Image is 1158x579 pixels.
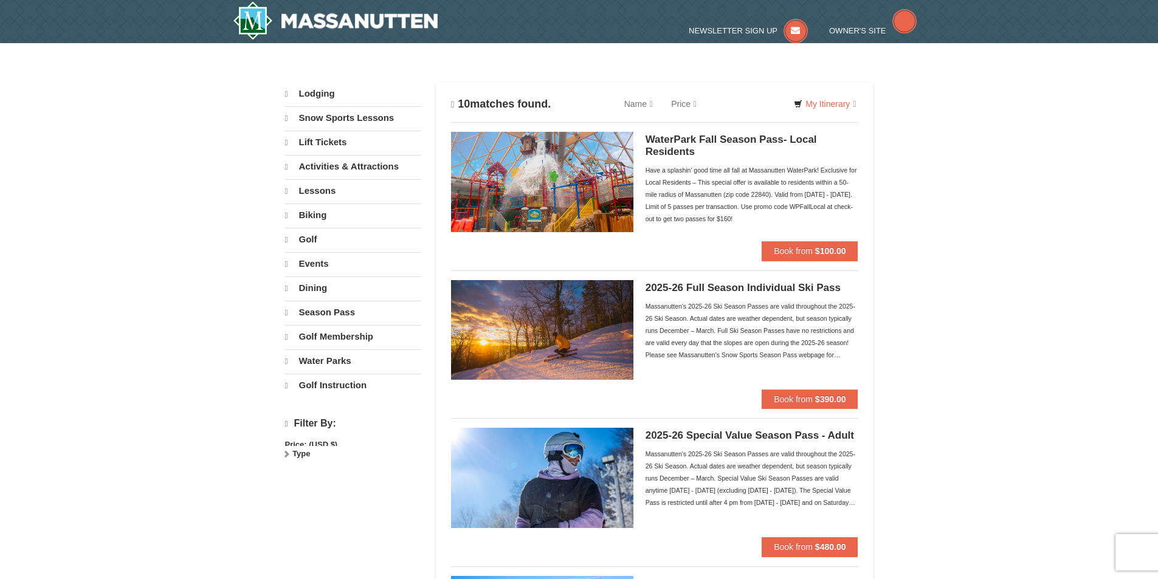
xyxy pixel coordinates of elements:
a: Activities & Attractions [285,155,421,178]
div: Have a splashin' good time all fall at Massanutten WaterPark! Exclusive for Local Residents – Thi... [646,164,858,225]
a: Name [615,92,662,116]
h5: 2025-26 Special Value Season Pass - Adult [646,430,858,442]
strong: $480.00 [815,542,846,552]
a: Golf Membership [285,325,421,348]
strong: $390.00 [815,394,846,404]
span: Book from [774,246,813,256]
a: My Itinerary [786,95,864,113]
button: Book from $100.00 [762,241,858,261]
img: Massanutten Resort Logo [233,1,438,40]
a: Price [662,92,706,116]
strong: $100.00 [815,246,846,256]
a: Lodging [285,83,421,105]
button: Book from $480.00 [762,537,858,557]
span: Book from [774,394,813,404]
a: Massanutten Resort [233,1,438,40]
img: 6619937-212-8c750e5f.jpg [451,132,633,231]
h5: 2025-26 Full Season Individual Ski Pass [646,282,858,294]
strong: Price: (USD $) [285,440,338,449]
a: Snow Sports Lessons [285,106,421,129]
div: Massanutten's 2025-26 Ski Season Passes are valid throughout the 2025-26 Ski Season. Actual dates... [646,300,858,361]
a: Events [285,252,421,275]
img: 6619937-198-dda1df27.jpg [451,428,633,527]
h4: Filter By: [285,418,421,430]
a: Newsletter Sign Up [689,26,808,35]
strong: Type [292,449,310,458]
a: Golf Instruction [285,374,421,397]
a: Golf [285,228,421,251]
span: Book from [774,542,813,552]
img: 6619937-208-2295c65e.jpg [451,280,633,380]
a: Lift Tickets [285,131,421,154]
h5: WaterPark Fall Season Pass- Local Residents [646,134,858,158]
div: Massanutten's 2025-26 Ski Season Passes are valid throughout the 2025-26 Ski Season. Actual dates... [646,448,858,509]
a: Lessons [285,179,421,202]
a: Water Parks [285,349,421,372]
a: Owner's Site [829,26,917,35]
a: Season Pass [285,301,421,324]
span: Owner's Site [829,26,886,35]
button: Book from $390.00 [762,389,858,409]
a: Biking [285,204,421,227]
span: Newsletter Sign Up [689,26,777,35]
a: Dining [285,276,421,300]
